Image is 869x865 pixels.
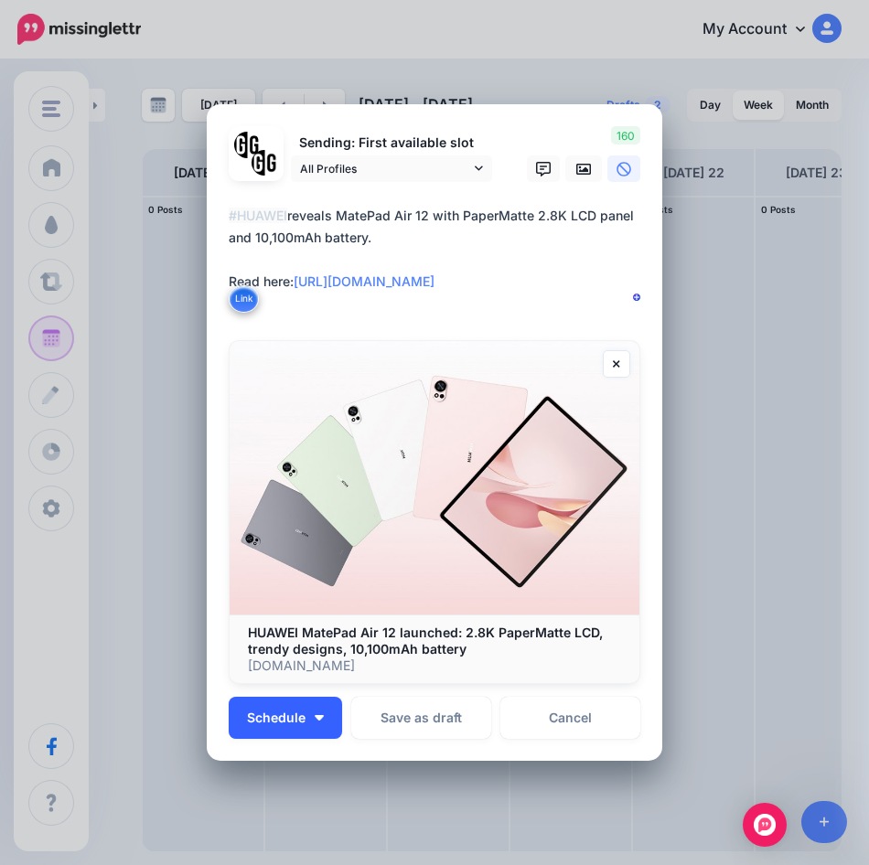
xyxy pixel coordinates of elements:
[252,150,278,176] img: JT5sWCfR-79925.png
[229,205,649,315] textarea: To enrich screen reader interactions, please activate Accessibility in Grammarly extension settings
[234,132,261,158] img: 353459792_649996473822713_4483302954317148903_n-bsa138318.png
[291,155,492,182] a: All Profiles
[229,205,649,293] div: reveals MatePad Air 12 with PaperMatte 2.8K LCD panel and 10,100mAh battery. Read here:
[300,159,470,178] span: All Profiles
[229,697,342,739] button: Schedule
[247,711,306,724] span: Schedule
[248,625,603,657] b: HUAWEI MatePad Air 12 launched: 2.8K PaperMatte LCD, trendy designs, 10,100mAh battery
[291,133,492,154] p: Sending: First available slot
[351,697,491,739] button: Save as draft
[500,697,640,739] a: Cancel
[230,341,639,614] img: HUAWEI MatePad Air 12 launched: 2.8K PaperMatte LCD, trendy designs, 10,100mAh battery
[229,285,259,313] button: Link
[611,126,640,144] span: 160
[248,657,621,674] p: [DOMAIN_NAME]
[743,803,787,847] div: Open Intercom Messenger
[315,715,324,721] img: arrow-down-white.png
